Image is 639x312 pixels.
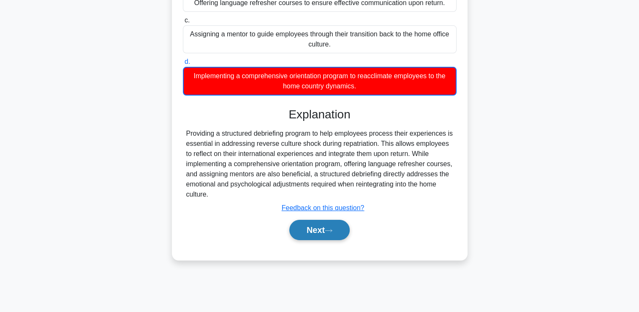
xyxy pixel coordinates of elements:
div: Implementing a comprehensive orientation program to reacclimate employees to the home country dyn... [183,67,457,96]
div: Assigning a mentor to guide employees through their transition back to the home office culture. [183,25,457,53]
span: d. [185,58,190,65]
h3: Explanation [188,107,451,122]
a: Feedback on this question? [282,204,364,211]
span: c. [185,16,190,24]
div: Providing a structured debriefing program to help employees process their experiences is essentia... [186,129,453,200]
button: Next [289,220,350,240]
